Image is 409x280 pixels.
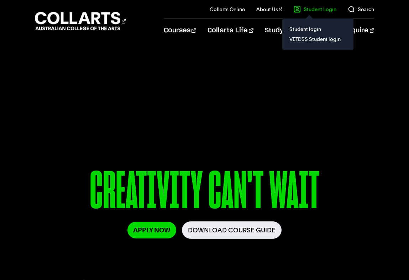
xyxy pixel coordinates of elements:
a: Enquire [343,19,374,42]
a: About Us [256,6,283,13]
a: Study Information [265,19,332,42]
a: Collarts Online [210,6,245,13]
a: Collarts Life [208,19,253,42]
a: Student Login [294,6,336,13]
a: VETDSS Student login [288,34,348,44]
a: Apply Now [127,222,176,238]
a: Download Course Guide [182,221,282,239]
div: Go to homepage [35,11,126,31]
a: Courses [164,19,196,42]
a: Student login [288,24,348,34]
a: Search [348,6,374,13]
p: CREATIVITY CAN'T WAIT [35,164,374,221]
